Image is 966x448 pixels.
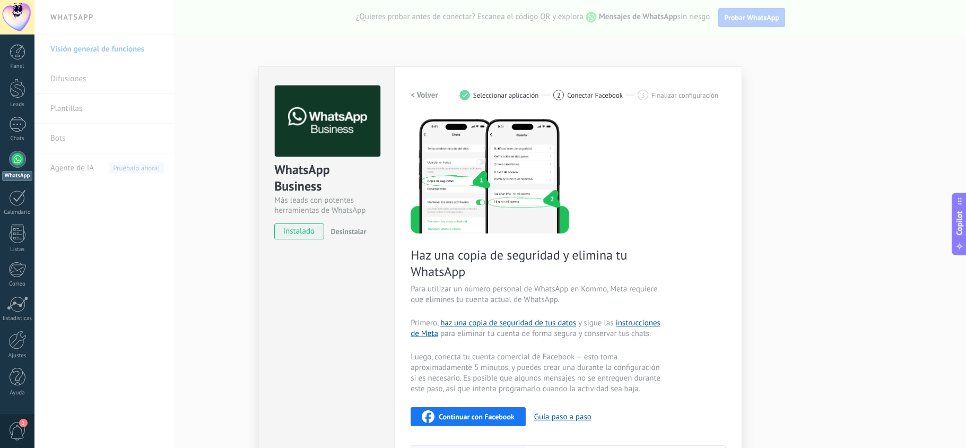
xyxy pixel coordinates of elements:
span: Desinstalar [331,227,367,236]
h2: < Volver [411,90,438,100]
a: haz una copia de seguridad de tus datos [440,318,576,328]
div: Calendario [2,209,33,216]
div: Estadísticas [2,315,33,322]
a: instrucciones de Meta [411,318,660,339]
span: instalado [275,223,323,239]
div: Chats [2,135,33,142]
span: 1 [19,419,28,427]
span: Finalizar configuración [651,91,718,99]
button: Desinstalar [327,223,367,239]
button: Guía paso a paso [534,412,591,422]
img: delete personal phone [411,117,569,234]
span: Luego, conecta tu cuenta comercial de Facebook — esto toma aproximadamente 5 minutos, y puedes cr... [411,352,663,394]
div: Más leads con potentes herramientas de WhatsApp [274,195,379,216]
span: Seleccionar aplicación [473,91,539,99]
button: Continuar con Facebook [411,407,526,426]
span: Primero, y sigue las para eliminar tu cuenta de forma segura y conservar tus chats. [411,318,663,339]
span: Haz una copia de seguridad y elimina tu WhatsApp [411,247,663,280]
img: logo_main.png [275,85,380,157]
span: Continuar con Facebook [439,413,515,420]
div: Correo [2,281,33,288]
span: Conectar Facebook [567,91,623,99]
div: Panel [2,63,33,70]
div: Leads [2,101,33,108]
div: WhatsApp Business [274,161,379,195]
span: 3 [641,91,645,100]
div: Listas [2,246,33,253]
span: Copilot [954,211,965,236]
div: Ayuda [2,390,33,397]
div: WhatsApp [2,171,32,181]
span: Para utilizar un número personal de WhatsApp en Kommo, Meta requiere que elimines tu cuenta actua... [411,284,663,305]
span: 2 [557,91,561,100]
div: Ajustes [2,352,33,359]
button: < Volver [411,85,438,105]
